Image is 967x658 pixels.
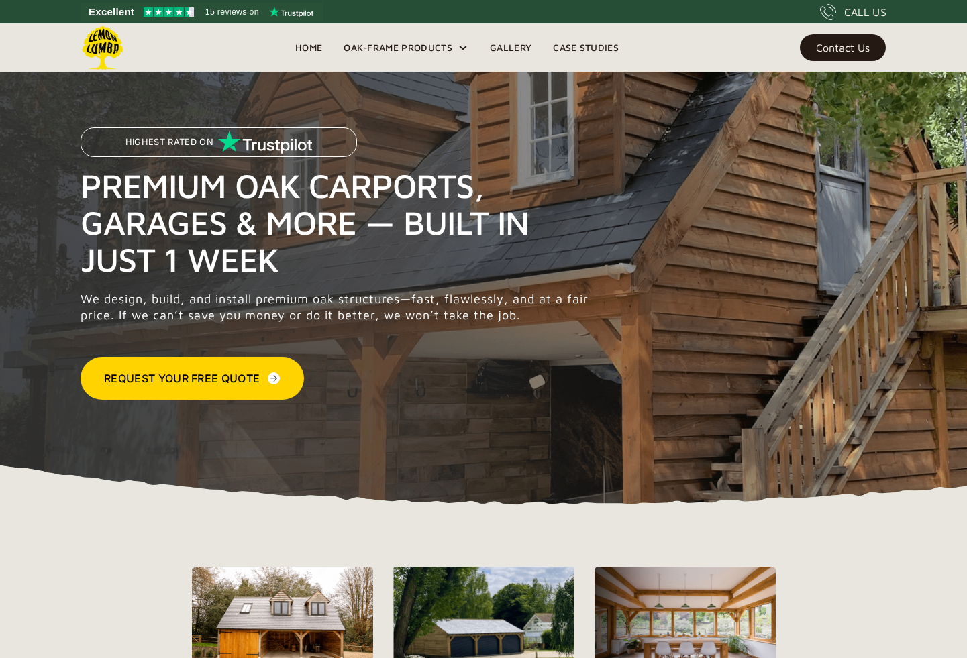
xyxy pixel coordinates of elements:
[816,43,870,52] div: Contact Us
[344,40,452,56] div: Oak-Frame Products
[269,7,313,17] img: Trustpilot logo
[844,4,886,20] div: CALL US
[104,370,260,386] div: Request Your Free Quote
[81,291,596,323] p: We design, build, and install premium oak structures—fast, flawlessly, and at a fair price. If we...
[81,167,596,278] h1: Premium Oak Carports, Garages & More — Built in Just 1 Week
[89,4,134,20] span: Excellent
[479,38,542,58] a: Gallery
[81,3,323,21] a: See Lemon Lumba reviews on Trustpilot
[205,4,259,20] span: 15 reviews on
[820,4,886,20] a: CALL US
[333,23,479,72] div: Oak-Frame Products
[285,38,333,58] a: Home
[144,7,194,17] img: Trustpilot 4.5 stars
[81,127,357,167] a: Highest Rated on
[81,357,304,400] a: Request Your Free Quote
[800,34,886,61] a: Contact Us
[125,138,213,147] p: Highest Rated on
[542,38,629,58] a: Case Studies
